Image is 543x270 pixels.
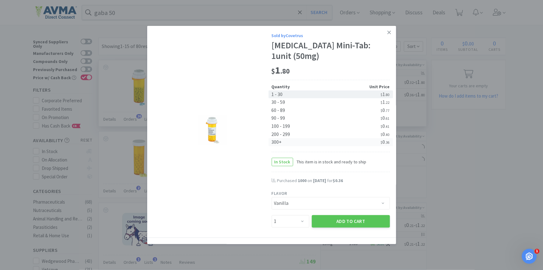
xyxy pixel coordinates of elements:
div: 100 - 199 [272,122,331,130]
span: 0 [381,107,390,113]
span: In Stock [272,158,293,166]
span: . 36 [385,140,390,145]
span: . 80 [281,67,290,75]
span: . 80 [385,93,390,97]
span: $ [381,93,383,97]
label: Flavor [272,190,287,197]
span: . 77 [385,108,390,113]
span: 1000 [298,178,307,183]
div: 90 - 99 [272,114,331,122]
div: Sold by Covetrus [272,32,390,39]
div: 200 - 299 [272,130,331,138]
span: 0 [381,123,390,129]
span: 1 [272,64,290,76]
span: . 22 [385,100,390,105]
span: 0 [381,115,390,121]
span: . 61 [385,116,390,121]
span: $ [272,67,275,75]
span: $ [381,133,383,137]
span: 1 [381,91,390,97]
div: 60 - 89 [272,106,331,114]
span: $ [381,140,383,145]
div: Purchased on for [277,178,390,184]
div: 300+ [272,138,331,146]
h4: 709300-001 - [GEOGRAPHIC_DATA] (Dist/Comp) [282,244,390,252]
span: $ [381,100,383,105]
span: This item is in stock and ready to ship [293,158,367,165]
span: $ [381,124,383,129]
button: Add to Cart [312,215,390,228]
span: 1 [535,249,540,254]
div: Unit Price [331,83,390,90]
span: . 41 [385,124,390,129]
div: Quantity [272,83,331,90]
span: [DATE] [313,178,326,183]
span: 0 [381,131,390,137]
div: Item Facts [153,240,180,256]
img: c56c74dccffe4817ac818359ca9115a6_627431.png [198,115,227,145]
span: $ [381,108,383,113]
div: 1 - 30 [272,90,331,99]
span: 1 [381,99,390,105]
div: 30 - 59 [272,98,331,106]
iframe: Intercom live chat [522,249,537,264]
span: . 40 [385,133,390,137]
span: 0 [381,139,390,145]
span: $ [381,116,383,121]
div: [MEDICAL_DATA] Mini-Tab: 1unit (50mg) [272,40,390,61]
span: $0.36 [333,178,343,183]
div: Description [190,240,219,256]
